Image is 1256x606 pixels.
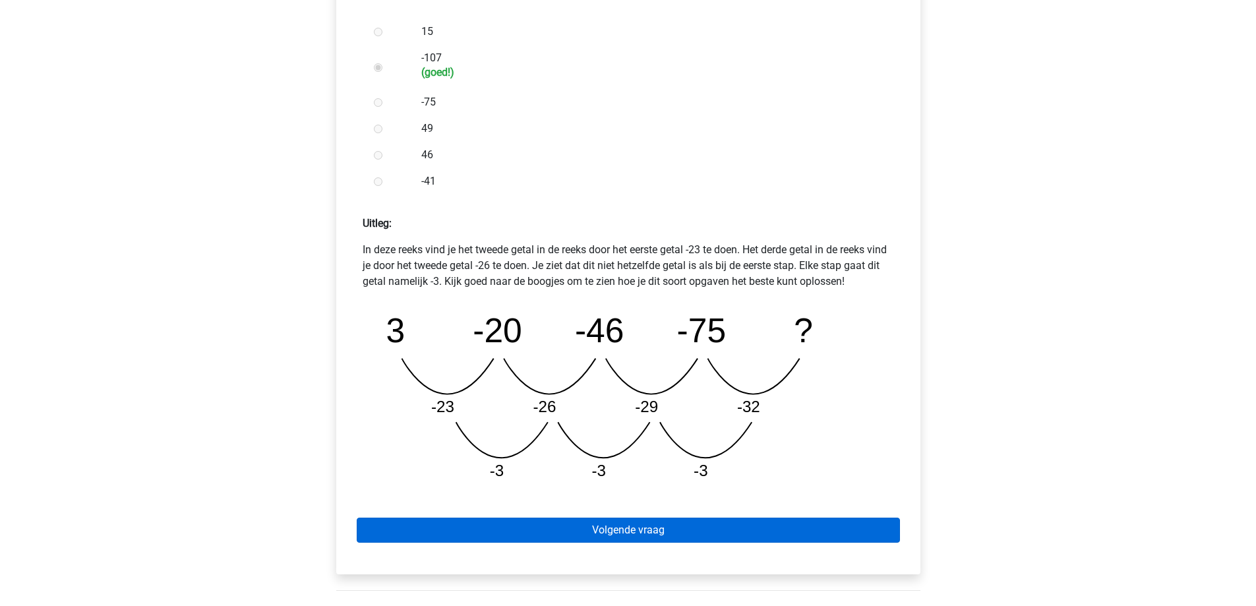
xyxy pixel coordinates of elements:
[676,311,726,349] tspan: -75
[635,398,658,415] tspan: -29
[421,66,878,78] h6: (goed!)
[363,242,894,289] p: In deze reeks vind je het tweede getal in de reeks door het eerste getal -23 te doen. Het derde g...
[794,311,813,349] tspan: ?
[591,462,606,479] tspan: -3
[431,398,454,415] tspan: -23
[386,311,405,349] tspan: 3
[421,121,878,136] label: 49
[737,398,760,415] tspan: -32
[421,94,878,110] label: -75
[357,518,900,543] a: Volgende vraag
[363,217,392,229] strong: Uitleg:
[421,24,878,40] label: 15
[489,462,504,479] tspan: -3
[421,173,878,189] label: -41
[575,311,624,349] tspan: -46
[473,311,522,349] tspan: -20
[694,462,708,479] tspan: -3
[421,147,878,163] label: 46
[421,50,878,78] label: -107
[533,398,556,415] tspan: -26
